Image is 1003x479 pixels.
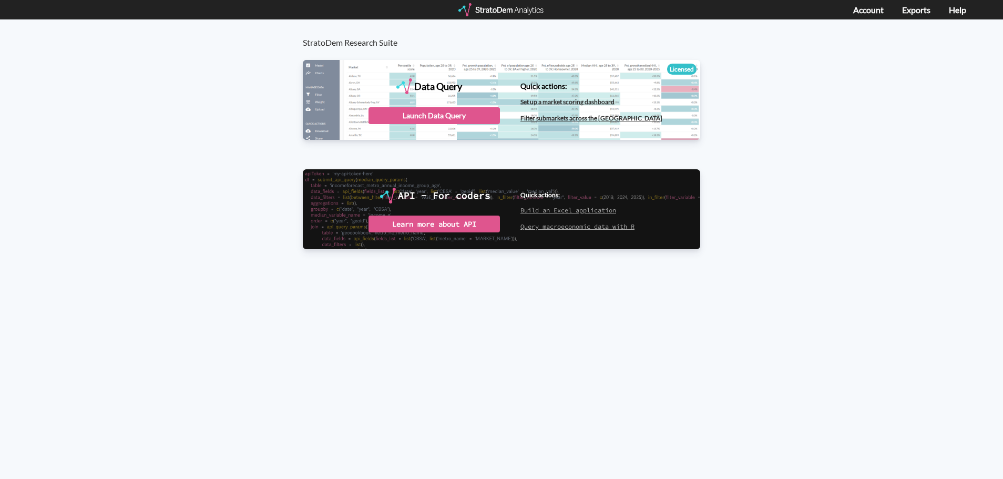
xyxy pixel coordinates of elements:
a: Help [949,5,966,15]
a: Filter submarkets across the [GEOGRAPHIC_DATA] [520,114,662,122]
div: Data Query [414,78,462,94]
div: Learn more about API [369,216,500,232]
a: Exports [902,5,930,15]
div: API - For coders [398,188,490,203]
h4: Quick actions: [520,191,634,198]
div: Licensed [667,64,697,75]
div: Launch Data Query [369,107,500,124]
a: Set up a market scoring dashboard [520,98,615,106]
a: Query macroeconomic data with R [520,222,634,230]
h3: StratoDem Research Suite [303,19,711,47]
a: Account [853,5,884,15]
h4: Quick actions: [520,82,662,90]
a: Build an Excel application [520,206,616,214]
